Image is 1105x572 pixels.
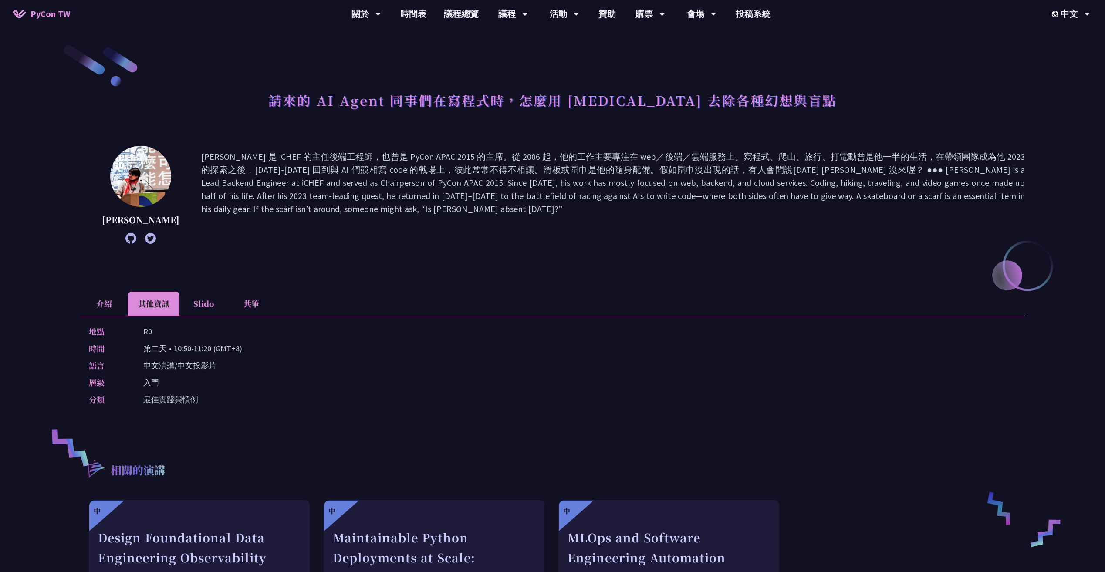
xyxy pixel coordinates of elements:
[94,506,101,516] div: 中
[80,292,128,316] li: 介紹
[30,7,70,20] span: PyCon TW
[563,506,570,516] div: 中
[143,376,159,389] p: 入門
[201,150,1025,239] p: [PERSON_NAME] 是 iCHEF 的主任後端工程師，也曾是 PyCon APAC 2015 的主席。從 2006 起，他的工作主要專注在 web／後端／雲端服務上。寫程式、爬山、旅行、...
[89,342,126,355] p: 時間
[110,146,171,207] img: Keith Yang
[143,393,198,406] p: 最佳實踐與慣例
[89,359,126,372] p: 語言
[13,10,26,18] img: Home icon of PyCon TW 2025
[102,213,179,226] p: [PERSON_NAME]
[74,447,117,489] img: r3.8d01567.svg
[143,342,242,355] p: 第二天 • 10:50-11:20 (GMT+8)
[268,87,837,113] h1: 請來的 AI Agent 同事們在寫程式時，怎麼用 [MEDICAL_DATA] 去除各種幻想與盲點
[328,506,335,516] div: 中
[89,393,126,406] p: 分類
[179,292,227,316] li: Slido
[128,292,179,316] li: 其他資訊
[89,376,126,389] p: 層級
[227,292,275,316] li: 共筆
[4,3,79,25] a: PyCon TW
[143,359,216,372] p: 中文演講/中文投影片
[1052,11,1061,17] img: Locale Icon
[143,325,152,338] p: R0
[111,462,165,480] p: 相關的演講
[89,325,126,338] p: 地點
